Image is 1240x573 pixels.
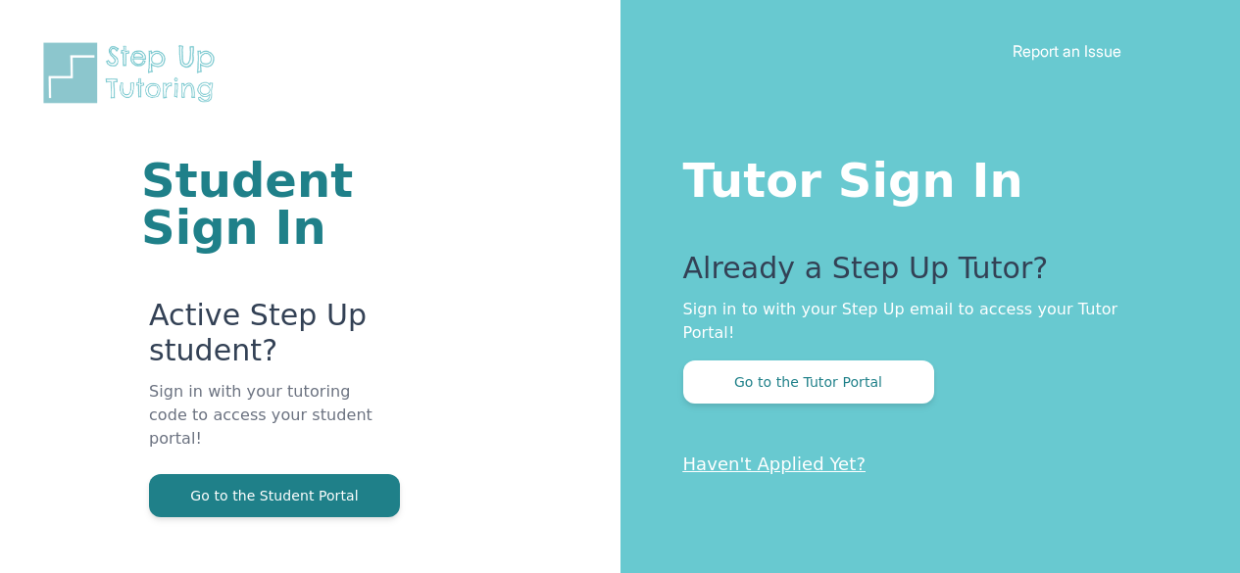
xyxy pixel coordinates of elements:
[149,486,400,504] a: Go to the Student Portal
[683,454,867,474] a: Haven't Applied Yet?
[683,298,1163,345] p: Sign in to with your Step Up email to access your Tutor Portal!
[39,39,227,107] img: Step Up Tutoring horizontal logo
[1013,41,1121,61] a: Report an Issue
[141,157,385,251] h1: Student Sign In
[149,474,400,517] button: Go to the Student Portal
[149,380,385,474] p: Sign in with your tutoring code to access your student portal!
[683,360,934,404] button: Go to the Tutor Portal
[683,251,1163,298] p: Already a Step Up Tutor?
[149,298,385,380] p: Active Step Up student?
[683,149,1163,204] h1: Tutor Sign In
[683,372,934,391] a: Go to the Tutor Portal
